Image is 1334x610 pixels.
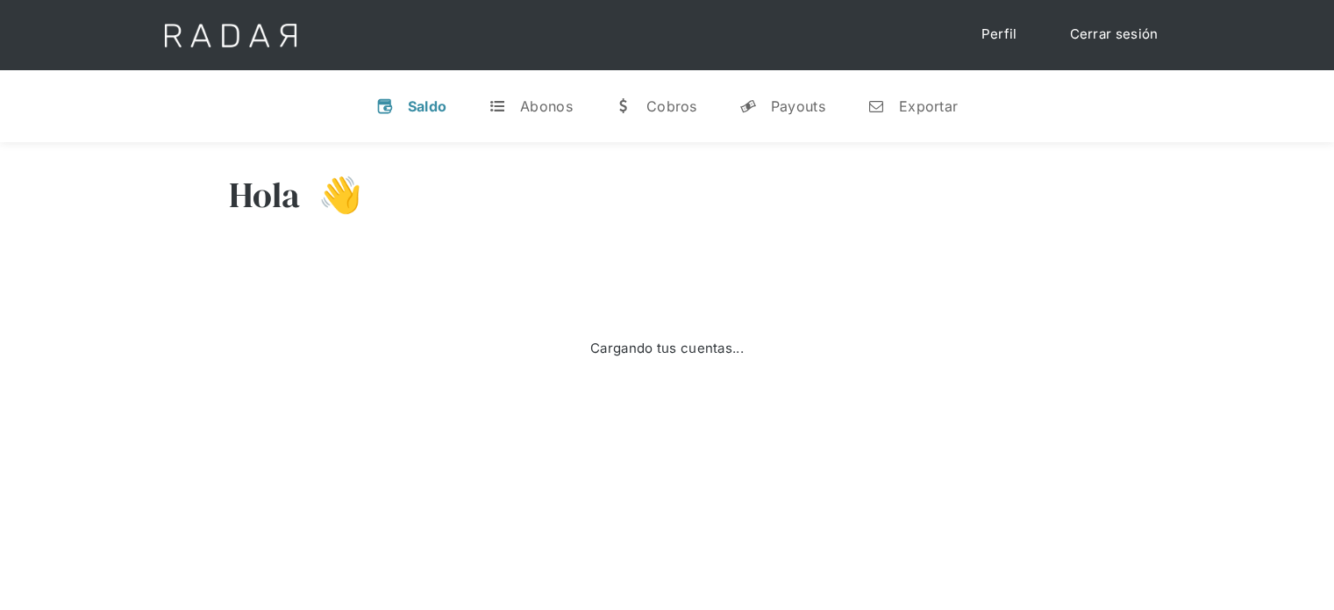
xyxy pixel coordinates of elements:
div: v [376,97,394,115]
div: Abonos [520,97,573,115]
div: Cobros [646,97,697,115]
div: Cargando tus cuentas... [590,339,744,359]
div: w [615,97,632,115]
div: t [489,97,506,115]
a: Perfil [964,18,1035,52]
div: y [739,97,757,115]
h3: 👋 [301,173,362,217]
div: Exportar [899,97,958,115]
div: n [867,97,885,115]
div: Payouts [771,97,825,115]
a: Cerrar sesión [1052,18,1176,52]
div: Saldo [408,97,447,115]
h3: Hola [229,173,301,217]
